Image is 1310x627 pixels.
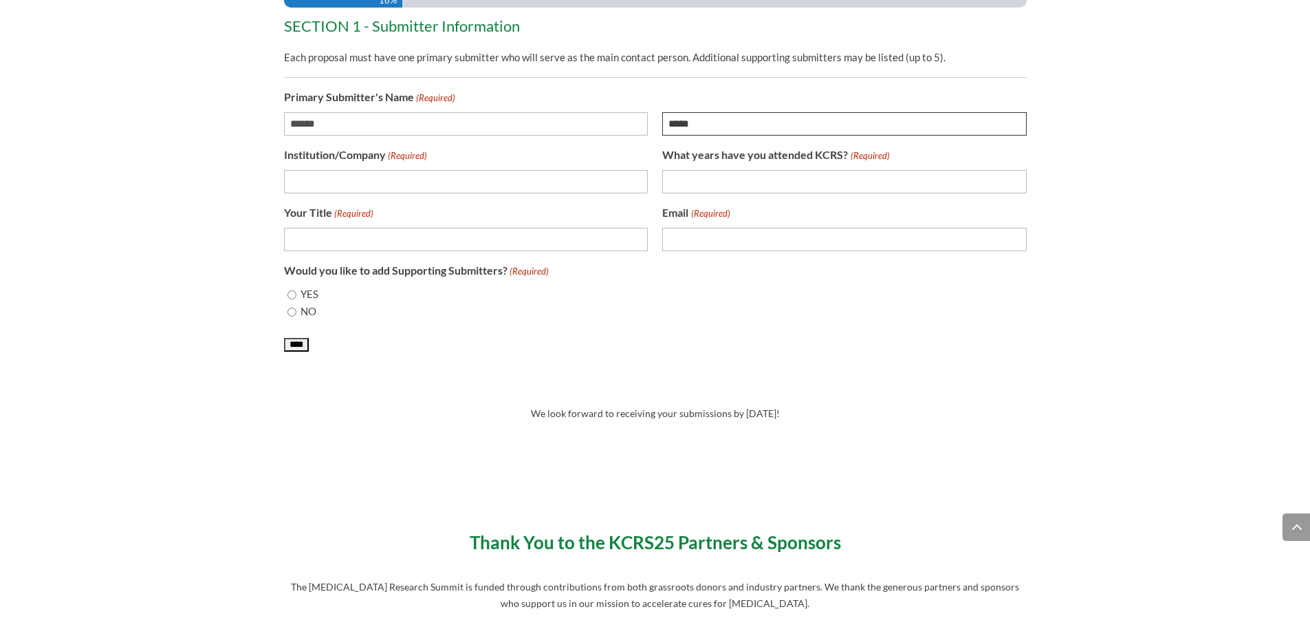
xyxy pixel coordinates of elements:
[284,147,427,164] label: Institution/Company
[284,41,1016,66] div: Each proposal must have one primary submitter who will serve as the main contact person. Addition...
[284,262,549,280] legend: Would you like to add Supporting Submitters?
[301,286,318,303] label: YES
[333,206,373,222] span: (Required)
[284,89,455,107] legend: Primary Submitter's Name
[284,405,1027,422] p: We look forward to receiving your submissions by [DATE]!
[284,204,373,222] label: Your Title
[284,579,1027,612] p: The [MEDICAL_DATA] Research Summit is funded through contributions from both grassroots donors an...
[284,19,1016,41] h3: SECTION 1 - Submitter Information
[470,531,841,553] strong: Thank You to the KCRS25 Partners & Sponsors
[662,147,889,164] label: What years have you attended KCRS?
[690,206,730,222] span: (Required)
[415,90,455,107] span: (Required)
[849,148,890,164] span: (Required)
[662,204,730,222] label: Email
[508,264,549,280] span: (Required)
[386,148,427,164] span: (Required)
[301,304,316,320] label: NO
